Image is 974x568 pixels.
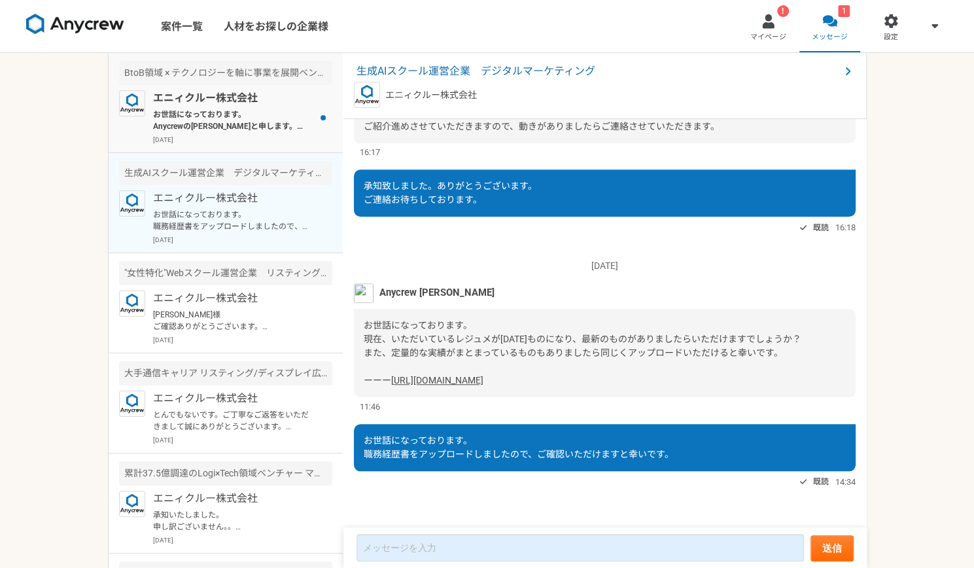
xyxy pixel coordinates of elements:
p: とんでもないです。ご丁寧なご返答をいただきまして誠にありがとうございます。 こちらの案件はフル稼働が必須ということで調整が難しいのですが、今後また別案件でご相談をさせていただけましたら幸いです。... [153,409,315,433]
p: [DATE] [153,535,332,545]
span: 承知いたしました。 ご紹介進めさせていただきますので、動きがありましたらご連絡させていただきます。 [364,107,720,132]
p: エニィクルー株式会社 [153,190,315,206]
a: [URL][DOMAIN_NAME] [391,375,483,385]
img: logo_text_blue_01.png [354,82,380,108]
div: BtoB領域 × テクノロジーを軸に事業を展開ベンチャー 広告営業 [119,61,332,85]
span: Anycrew [PERSON_NAME] [379,285,495,300]
p: エニィクルー株式会社 [153,391,315,406]
span: お世話になっております。 現在、いただいているレジュメが[DATE]ものになり、最新のものがありましたらいただけますでしょうか？ また、定量的な実績がまとまっているものもありましたら同じくアップ... [364,320,801,385]
span: 16:18 [835,221,856,234]
div: 大手通信キャリア リスティング/ディスプレイ広告戦略ディレクター [119,361,332,385]
button: 送信 [810,535,854,561]
span: 既読 [813,220,829,236]
div: 1 [838,5,850,17]
span: 11:46 [360,400,380,413]
img: logo_text_blue_01.png [119,291,145,317]
p: エニィクルー株式会社 [153,90,315,106]
span: 16:17 [360,146,380,158]
span: 設定 [884,32,898,43]
p: [DATE] [354,259,856,273]
img: logo_text_blue_01.png [119,491,145,517]
p: [PERSON_NAME]様 ご確認ありがとうございます。[PERSON_NAME]です。 ご状況、承知しました。 よろしくお願いします。 [153,309,315,332]
span: 生成AIスクール運営企業 デジタルマーケティング [357,63,840,79]
img: logo_text_blue_01.png [119,90,145,116]
span: お世話になっております。 職務経歴書をアップロードしましたので、ご確認いただけますと幸いです。 [364,435,674,459]
span: マイページ [750,32,786,43]
span: 14:34 [835,476,856,488]
img: logo_text_blue_01.png [119,190,145,217]
div: 生成AIスクール運営企業 デジタルマーケティング [119,161,332,185]
p: エニィクルー株式会社 [153,491,315,506]
img: logo_text_blue_01.png [119,391,145,417]
img: 8DqYSo04kwAAAAASUVORK5CYII= [26,14,124,35]
p: [DATE] [153,135,332,145]
div: "女性特化"Webスクール運営企業 リスティング広告運用 [119,261,332,285]
p: エニィクルー株式会社 [153,291,315,306]
p: お世話になっております。 職務経歴書をアップロードしましたので、ご確認いただけますと幸いです。 [153,209,315,232]
p: エニィクルー株式会社 [385,88,477,102]
p: [DATE] [153,335,332,345]
p: お世話になっております。 Anycrewの[PERSON_NAME]と申します。 ご経歴を拝見させていただき、お声がけさせていただきましたが、こちらの案件の応募はいかがでしょうか。 必須スキル面... [153,109,315,132]
p: [DATE] [153,435,332,445]
div: 累計37.5億調達のLogi×Tech領域ベンチャー マーケティングアドバイザー [119,461,332,486]
p: 承知いたしました。 申し訳ございません。。 また別途おすすめの案件がございましたら、お声かけさせて頂きます。 [153,509,315,533]
span: メッセージ [812,32,848,43]
div: ! [777,5,789,17]
span: 承知致しました。ありがとうございます。 ご連絡お待ちしております。 [364,181,537,205]
span: 既読 [813,474,829,489]
p: [DATE] [153,235,332,245]
img: S__5267474.jpg [354,283,374,303]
